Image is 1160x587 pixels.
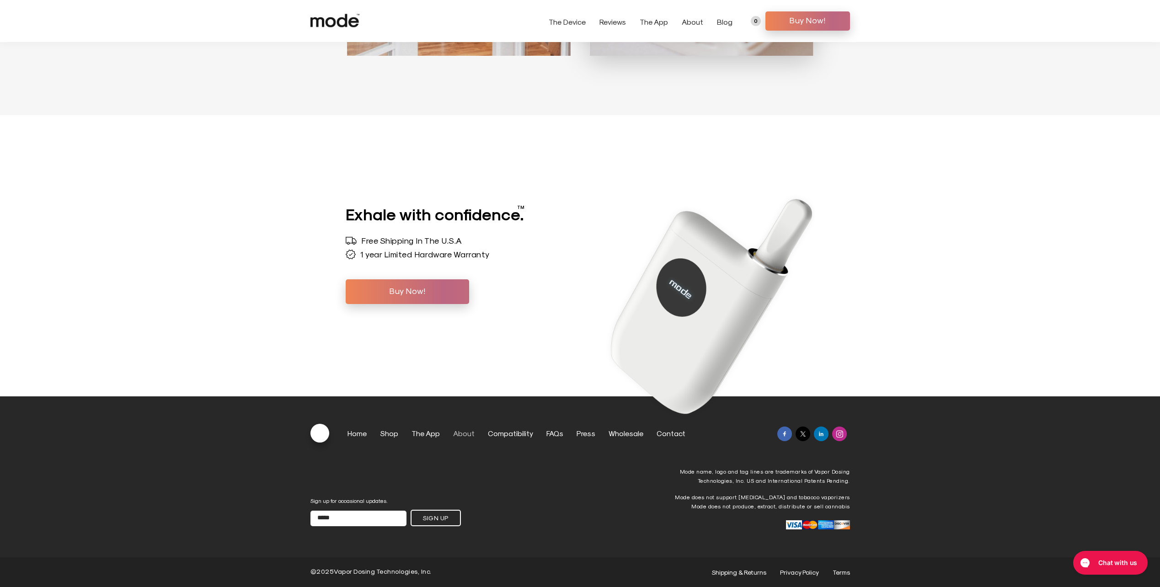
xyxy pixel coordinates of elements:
p: © Vapor Dosing Technologies, Inc. [310,568,432,576]
a: FAQs [546,429,563,438]
a: Shop [380,429,398,438]
img: discover-icon.png [834,520,850,529]
a: Wholesale [609,429,643,438]
a: Shipping & Returns [711,568,766,576]
sup: TM [517,204,524,210]
p: Mode does not support [MEDICAL_DATA] and tobacco vaporizers [667,492,850,502]
a: About [682,17,703,26]
button: SIGN UP [411,510,461,526]
a: Press [577,429,595,438]
img: twitter sharing button [799,430,807,438]
p: Mode does not produce, extract, distribute or sell cannabis [667,502,850,511]
div: Free Shipping In The U.S.A [346,234,462,247]
a: The App [640,17,668,26]
img: instagram sharing button [836,430,843,438]
a: The Device [549,17,586,26]
img: facebook sharing button [781,430,788,438]
a: Reviews [599,17,626,26]
img: american-exp.png [818,520,834,529]
span: SIGN UP [418,511,453,525]
a: Privacy Policy [780,568,819,576]
h2: Exhale with confidence. [346,206,580,222]
a: Compatibility [488,429,533,438]
a: 0 [751,16,761,26]
a: Home [347,429,367,438]
div: 1 year Limited Hardware Warranty [346,247,490,261]
label: Sign up for occasional updates. [310,497,406,504]
iframe: Gorgias live chat messenger [1069,548,1151,578]
a: Blog [717,17,732,26]
a: Contact [657,429,685,438]
a: Buy Now! [346,279,469,304]
a: Terms [833,568,850,576]
img: mastercard-icon.png [802,520,818,529]
span: Buy Now! [772,13,843,27]
img: visa-icon.png [786,520,802,529]
a: About [453,429,475,438]
a: The App [412,429,440,438]
img: linkedin sharing button [818,430,825,438]
p: Mode name, logo and tag lines are trademarks of Vapor Dosing Technologies, Inc. US and Internatio... [667,467,850,486]
a: Buy Now! [765,11,850,31]
span: 2025 [316,567,334,575]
